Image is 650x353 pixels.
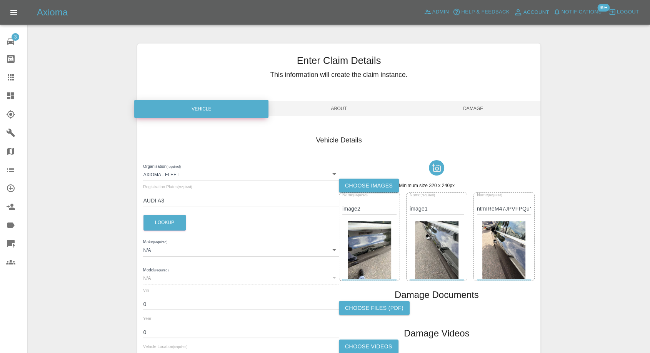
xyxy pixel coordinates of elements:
[406,101,540,116] span: Damage
[143,167,339,181] div: Axioma - Fleet
[143,344,187,349] span: Vehicle Location
[143,288,149,293] span: Vin
[353,194,367,197] small: (required)
[451,6,511,18] button: Help & Feedback
[562,8,602,17] span: Notifications
[143,135,534,146] h4: Vehicle Details
[339,301,410,315] label: Choose files (pdf)
[37,6,68,18] h5: Axioma
[154,268,168,272] small: (required)
[143,239,167,245] label: Make
[137,53,540,68] h3: Enter Claim Details
[5,3,23,22] button: Open drawer
[134,100,268,118] div: Vehicle
[342,193,368,197] span: Name
[143,243,339,256] div: N/A
[551,6,603,18] button: Notifications
[143,271,339,284] div: N/A
[607,6,641,18] button: Logout
[143,163,181,169] label: Organisation
[178,186,192,189] small: (required)
[143,184,192,189] span: Registration Plates
[167,165,181,168] small: (required)
[399,183,455,188] span: Minimum size 320 x 240px
[617,8,639,17] span: Logout
[395,289,479,301] h1: Damage Documents
[410,193,435,197] span: Name
[404,327,469,340] h1: Damage Videos
[420,194,435,197] small: (required)
[432,8,449,17] span: Admin
[339,179,399,193] label: Choose images
[143,215,186,231] button: Lookup
[143,316,152,321] span: Year
[173,345,187,349] small: (required)
[12,33,19,41] span: 3
[272,101,406,116] span: About
[477,193,502,197] span: Name
[523,8,549,17] span: Account
[597,4,610,12] span: 99+
[488,194,502,197] small: (required)
[512,6,551,18] a: Account
[422,6,451,18] a: Admin
[153,241,167,244] small: (required)
[137,70,540,80] h5: This information will create the claim instance.
[143,267,168,273] label: Model
[461,8,509,17] span: Help & Feedback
